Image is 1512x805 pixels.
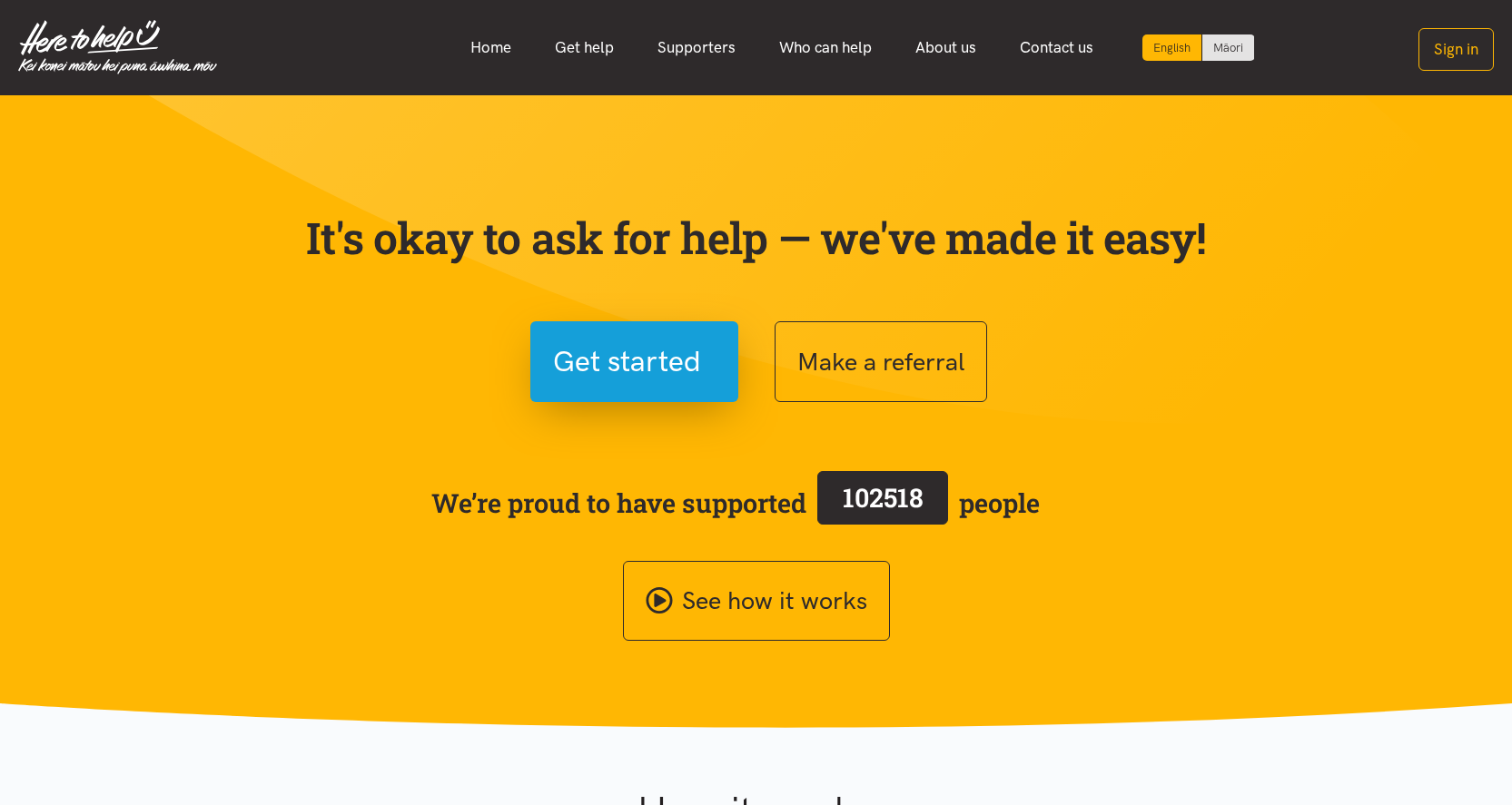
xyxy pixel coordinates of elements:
span: 102518 [843,480,924,515]
button: Make a referral [775,321,987,402]
a: See how it works [623,561,890,642]
span: We’re proud to have supported people [431,467,1040,538]
p: It's okay to ask for help — we've made it easy! [302,211,1211,264]
a: Who can help [757,28,894,67]
a: Supporters [636,28,757,67]
div: Current language [1142,34,1202,61]
a: Contact us [998,28,1115,67]
a: Home [449,28,533,67]
div: Language toggle [1142,34,1255,61]
a: 102518 [806,467,959,538]
button: Sign in [1418,28,1494,71]
a: Switch to Te Reo Māori [1202,34,1254,61]
img: Home [18,20,217,74]
span: Get started [553,339,701,385]
a: About us [894,28,998,67]
a: Get help [533,28,636,67]
button: Get started [530,321,738,402]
